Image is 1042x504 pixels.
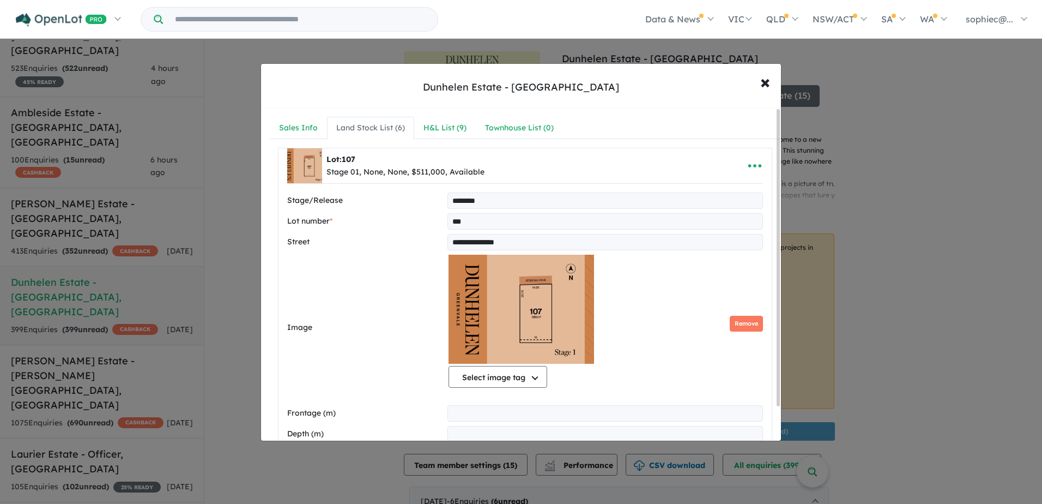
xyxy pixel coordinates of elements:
[423,122,467,135] div: H&L List ( 9 )
[165,8,435,31] input: Try estate name, suburb, builder or developer
[342,154,355,164] span: 107
[287,407,443,420] label: Frontage (m)
[966,14,1013,25] span: sophiec@...
[423,80,619,94] div: Dunhelen Estate - [GEOGRAPHIC_DATA]
[16,13,107,27] img: Openlot PRO Logo White
[287,148,322,183] img: Dunhelen%20Estate%20-%20Greenvale%20-%20Lot%20107___1739506790.jpg
[730,316,763,332] button: Remove
[279,122,318,135] div: Sales Info
[336,122,405,135] div: Land Stock List ( 6 )
[287,194,443,207] label: Stage/Release
[287,321,444,334] label: Image
[326,166,484,179] div: Stage 01, None, None, $511,000, Available
[287,428,443,441] label: Depth (m)
[760,70,770,93] span: ×
[449,255,594,364] img: Dunhelen Estate - Greenvale - Lot 107
[485,122,554,135] div: Townhouse List ( 0 )
[287,236,443,249] label: Street
[449,366,547,388] button: Select image tag
[287,215,443,228] label: Lot number
[326,154,355,164] b: Lot:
